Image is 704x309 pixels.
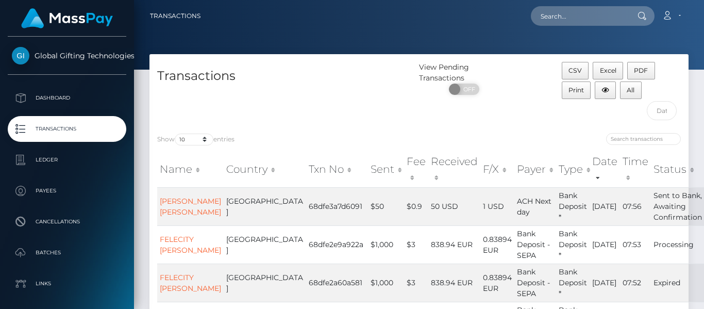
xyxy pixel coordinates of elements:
[12,183,122,199] p: Payees
[480,225,514,264] td: 0.83894 EUR
[620,187,651,225] td: 07:56
[306,264,368,302] td: 68dfe2a60a581
[21,8,113,28] img: MassPay Logo
[306,225,368,264] td: 68dfe2e9a922a
[620,151,651,188] th: Time: activate to sort column ascending
[514,151,556,188] th: Payer: activate to sort column ascending
[150,5,200,27] a: Transactions
[455,84,480,95] span: OFF
[620,225,651,264] td: 07:53
[8,240,126,266] a: Batches
[517,229,550,260] span: Bank Deposit - SEPA
[627,62,655,79] button: PDF
[175,134,213,145] select: Showentries
[556,151,590,188] th: Type: activate to sort column ascending
[160,273,221,293] a: FELECITY [PERSON_NAME]
[157,134,234,145] label: Show entries
[404,264,428,302] td: $3
[224,225,306,264] td: [GEOGRAPHIC_DATA]
[595,82,616,99] button: Column visibility
[224,264,306,302] td: [GEOGRAPHIC_DATA]
[12,276,122,291] p: Links
[12,121,122,137] p: Transactions
[160,197,221,217] a: [PERSON_NAME] [PERSON_NAME]
[556,187,590,225] td: Bank Deposit *
[157,151,224,188] th: Name: activate to sort column ascending
[224,151,306,188] th: Country: activate to sort column ascending
[368,264,404,302] td: $1,000
[517,197,551,217] span: ACH Next day
[12,152,122,168] p: Ledger
[480,187,514,225] td: 1 USD
[620,264,651,302] td: 07:52
[160,235,221,255] a: FELECITY [PERSON_NAME]
[157,67,411,85] h4: Transactions
[428,151,480,188] th: Received: activate to sort column ascending
[590,151,620,188] th: Date: activate to sort column ascending
[568,86,584,94] span: Print
[419,62,509,84] div: View Pending Transactions
[562,62,589,79] button: CSV
[428,264,480,302] td: 838.94 EUR
[590,187,620,225] td: [DATE]
[556,264,590,302] td: Bank Deposit *
[562,82,591,99] button: Print
[368,187,404,225] td: $50
[8,271,126,297] a: Links
[531,6,628,26] input: Search...
[306,151,368,188] th: Txn No: activate to sort column ascending
[8,85,126,111] a: Dashboard
[404,187,428,225] td: $0.9
[8,178,126,204] a: Payees
[593,62,623,79] button: Excel
[627,86,634,94] span: All
[8,116,126,142] a: Transactions
[568,67,582,74] span: CSV
[606,133,681,145] input: Search transactions
[12,90,122,106] p: Dashboard
[224,187,306,225] td: [GEOGRAPHIC_DATA]
[480,264,514,302] td: 0.83894 EUR
[12,245,122,261] p: Batches
[8,51,126,60] span: Global Gifting Technologies Inc
[306,187,368,225] td: 68dfe3a7d6091
[8,209,126,235] a: Cancellations
[404,225,428,264] td: $3
[428,225,480,264] td: 838.94 EUR
[8,147,126,173] a: Ledger
[517,267,550,298] span: Bank Deposit - SEPA
[12,214,122,230] p: Cancellations
[590,225,620,264] td: [DATE]
[647,101,677,120] input: Date filter
[480,151,514,188] th: F/X: activate to sort column ascending
[12,47,29,64] img: Global Gifting Technologies Inc
[620,82,642,99] button: All
[368,151,404,188] th: Sent: activate to sort column ascending
[590,264,620,302] td: [DATE]
[428,187,480,225] td: 50 USD
[600,67,616,74] span: Excel
[368,225,404,264] td: $1,000
[634,67,648,74] span: PDF
[404,151,428,188] th: Fee: activate to sort column ascending
[556,225,590,264] td: Bank Deposit *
